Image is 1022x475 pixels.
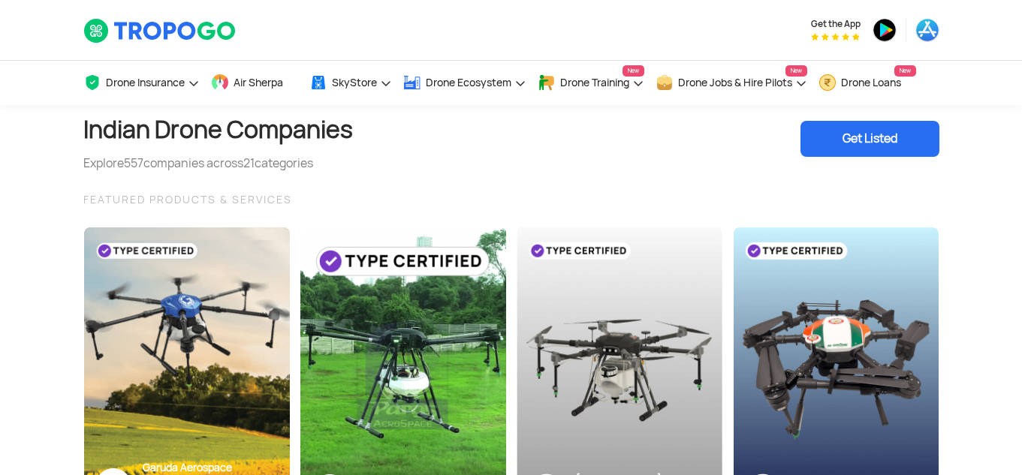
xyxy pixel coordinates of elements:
span: New [894,65,916,77]
img: ic_appstore.png [915,18,939,42]
span: 21 [243,155,255,171]
a: Drone Insurance [83,61,200,105]
div: FEATURED PRODUCTS & SERVICES [83,191,939,209]
a: Drone Ecosystem [403,61,526,105]
span: Drone Insurance [106,77,185,89]
span: Drone Jobs & Hire Pilots [678,77,792,89]
a: Air Sherpa [211,61,298,105]
span: Drone Ecosystem [426,77,511,89]
span: New [785,65,807,77]
span: Drone Loans [841,77,901,89]
span: Get the App [811,18,861,30]
div: Garuda Aerospace [143,461,279,475]
span: SkyStore [332,77,377,89]
div: Explore companies across categories [83,155,353,173]
a: Drone TrainingNew [538,61,644,105]
div: Get Listed [800,121,939,157]
a: Drone Jobs & Hire PilotsNew [656,61,807,105]
img: App Raking [811,33,860,41]
span: New [623,65,644,77]
span: Drone Training [560,77,629,89]
h1: Indian Drone Companies [83,105,353,155]
a: Drone LoansNew [819,61,916,105]
span: Air Sherpa [234,77,283,89]
img: ic_playstore.png [873,18,897,42]
img: TropoGo Logo [83,18,237,44]
span: 557 [124,155,143,171]
a: SkyStore [309,61,392,105]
